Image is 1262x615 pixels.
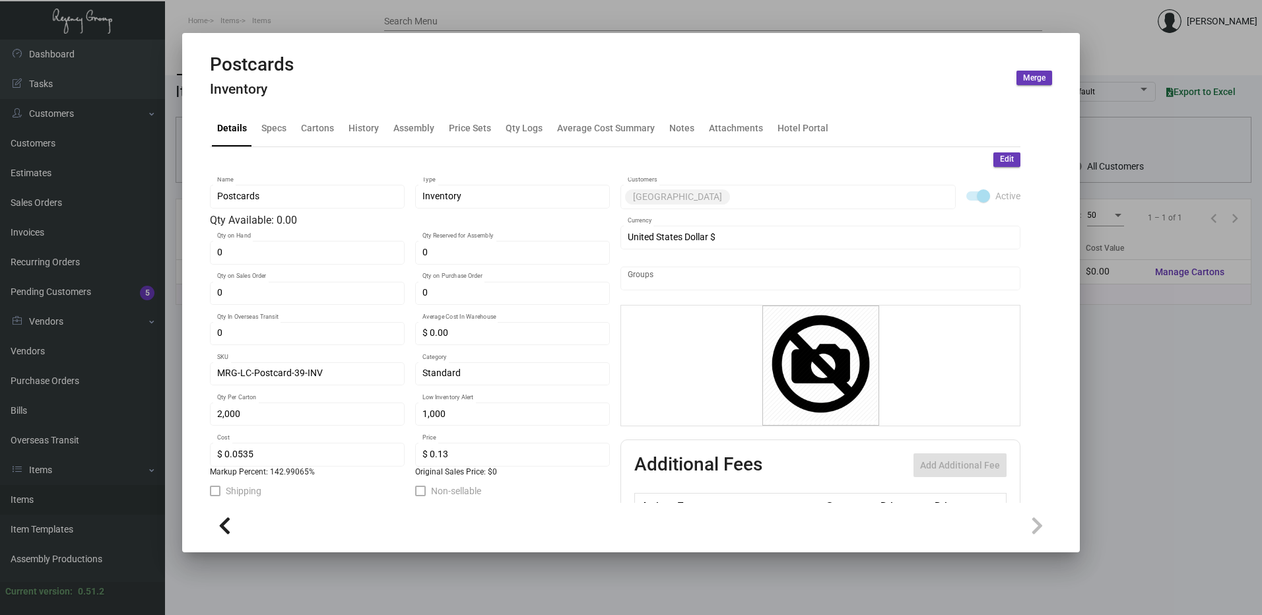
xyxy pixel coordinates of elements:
[557,121,655,135] div: Average Cost Summary
[210,81,294,98] h4: Inventory
[635,494,675,517] th: Active
[634,453,762,477] h2: Additional Fees
[931,494,991,517] th: Price type
[5,585,73,599] div: Current version:
[226,483,261,499] span: Shipping
[628,273,1014,284] input: Add new..
[1023,73,1046,84] span: Merge
[349,121,379,135] div: History
[217,121,247,135] div: Details
[877,494,931,517] th: Price
[1016,71,1052,85] button: Merge
[393,121,434,135] div: Assembly
[210,53,294,76] h2: Postcards
[210,212,610,228] div: Qty Available: 0.00
[709,121,763,135] div: Attachments
[506,121,543,135] div: Qty Logs
[78,585,104,599] div: 0.51.2
[733,191,949,202] input: Add new..
[993,152,1020,167] button: Edit
[913,453,1007,477] button: Add Additional Fee
[920,460,1000,470] span: Add Additional Fee
[822,494,877,517] th: Cost
[995,188,1020,204] span: Active
[301,121,334,135] div: Cartons
[261,121,286,135] div: Specs
[675,494,822,517] th: Type
[669,121,694,135] div: Notes
[778,121,828,135] div: Hotel Portal
[1000,154,1014,165] span: Edit
[625,189,730,205] mat-chip: [GEOGRAPHIC_DATA]
[431,483,481,499] span: Non-sellable
[449,121,491,135] div: Price Sets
